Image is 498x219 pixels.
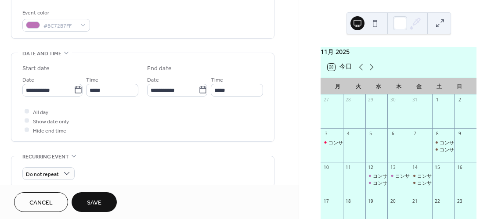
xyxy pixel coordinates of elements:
span: Show date only [33,117,69,126]
span: #BC72B7FF [43,21,76,30]
div: 水 [368,78,389,95]
div: 21 [412,198,418,204]
div: 13 [390,164,396,170]
div: 28 [345,97,351,103]
div: 3 [323,130,329,136]
div: コンサート [417,180,441,186]
div: 12 [368,164,374,170]
div: 4 [345,130,351,136]
span: Date and time [22,49,61,58]
div: 20 [390,198,396,204]
div: 月 [328,78,348,95]
span: All day [33,108,48,117]
span: Time [86,75,98,84]
div: 1 [434,97,440,103]
span: Do not repeat [26,169,59,179]
div: 22 [434,198,440,204]
div: コンサート [395,172,419,179]
div: 10 [323,164,329,170]
div: 17 [323,198,329,204]
span: Time [211,75,223,84]
div: Start date [22,64,50,73]
div: 18 [345,198,351,204]
div: コンサート [365,180,388,186]
div: 9 [457,130,463,136]
div: コンサート [365,172,388,179]
div: 日 [449,78,469,95]
div: 23 [457,198,463,204]
div: Event color [22,8,88,18]
span: Cancel [29,198,53,208]
div: 31 [412,97,418,103]
span: Save [87,198,101,208]
div: 19 [368,198,374,204]
div: 11月 2025 [321,47,476,57]
div: 29 [368,97,374,103]
div: コンサート [328,139,353,146]
div: 2 [457,97,463,103]
span: Recurring event [22,152,69,162]
button: Save [72,192,117,212]
div: 5 [368,130,374,136]
div: コンサート [440,139,464,146]
div: コンサート [321,139,343,146]
div: コンサート [417,172,441,179]
span: Date [147,75,159,84]
div: 木 [389,78,409,95]
div: コンサート [410,180,432,186]
div: 7 [412,130,418,136]
div: 16 [457,164,463,170]
button: Cancel [14,192,68,212]
div: コンサート [440,146,464,153]
div: 8 [434,130,440,136]
div: 11 [345,164,351,170]
div: 14 [412,164,418,170]
div: 15 [434,164,440,170]
span: Date [22,75,34,84]
div: 火 [348,78,368,95]
div: End date [147,64,172,73]
div: コンサート [432,146,455,153]
div: 27 [323,97,329,103]
div: コンサート [387,172,410,179]
div: 金 [409,78,429,95]
div: コンサート [432,139,455,146]
button: 28今日 [325,61,354,73]
div: 30 [390,97,396,103]
div: コンサート [373,180,397,186]
span: Hide end time [33,126,66,135]
div: 6 [390,130,396,136]
div: コンサート [373,172,397,179]
div: コンサート [410,172,432,179]
div: 土 [429,78,449,95]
